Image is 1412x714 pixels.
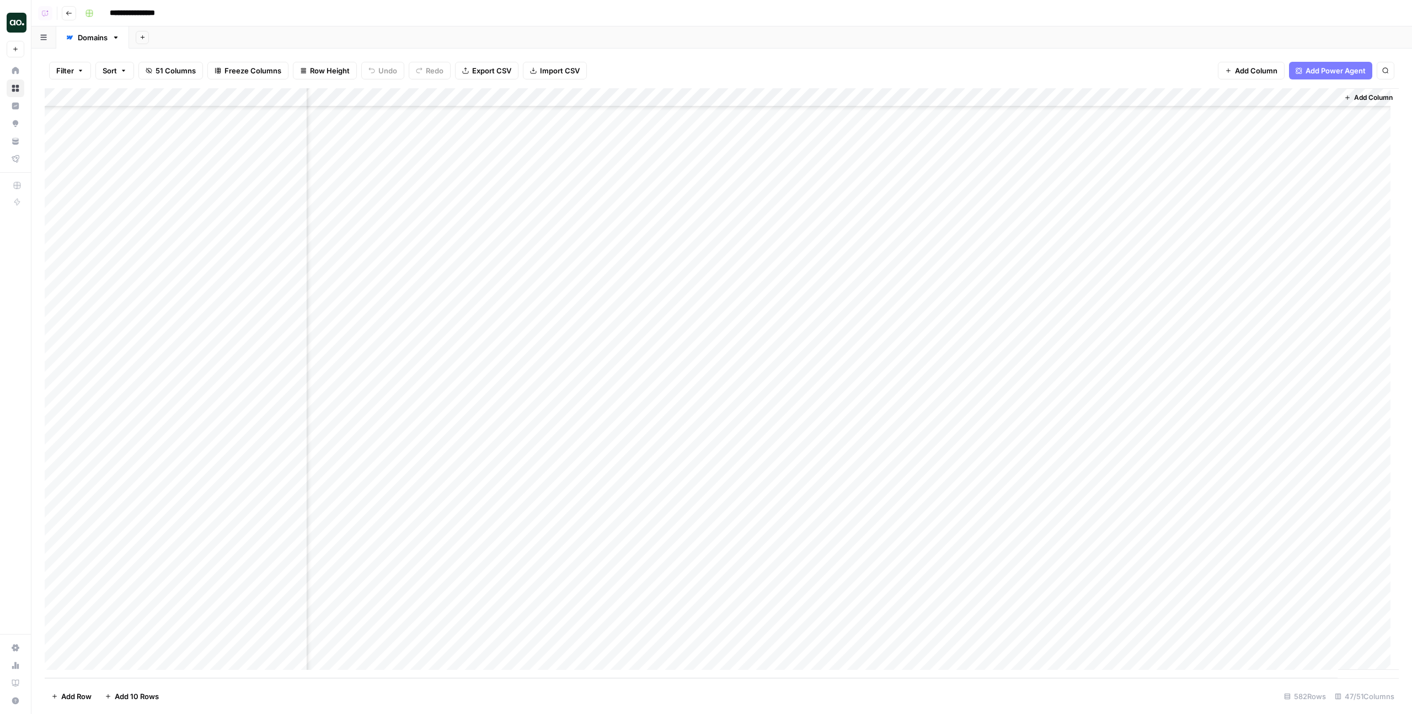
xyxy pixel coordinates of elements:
div: 47/51 Columns [1330,688,1399,705]
button: Add Row [45,688,98,705]
span: Undo [378,65,397,76]
div: Domains [78,32,108,43]
span: Row Height [310,65,350,76]
div: 582 Rows [1280,688,1330,705]
button: 51 Columns [138,62,203,79]
span: 51 Columns [156,65,196,76]
span: Import CSV [540,65,580,76]
button: Freeze Columns [207,62,288,79]
span: Add Column [1235,65,1277,76]
span: Sort [103,65,117,76]
button: Add Column [1218,62,1285,79]
a: Settings [7,639,24,657]
a: Learning Hub [7,674,24,692]
button: Add Column [1340,90,1397,105]
button: Row Height [293,62,357,79]
button: Add Power Agent [1289,62,1372,79]
a: Browse [7,79,24,97]
a: Usage [7,657,24,674]
a: Your Data [7,132,24,150]
button: Undo [361,62,404,79]
a: Opportunities [7,115,24,132]
button: Help + Support [7,692,24,710]
span: Add Row [61,691,92,702]
span: Filter [56,65,74,76]
span: Add Power Agent [1306,65,1366,76]
button: Workspace: AO Internal Ops [7,9,24,36]
button: Filter [49,62,91,79]
a: Home [7,62,24,79]
span: Redo [426,65,443,76]
button: Import CSV [523,62,587,79]
button: Redo [409,62,451,79]
button: Export CSV [455,62,518,79]
button: Sort [95,62,134,79]
span: Freeze Columns [224,65,281,76]
button: Add 10 Rows [98,688,165,705]
a: Insights [7,97,24,115]
span: Add 10 Rows [115,691,159,702]
span: Export CSV [472,65,511,76]
a: Flightpath [7,150,24,168]
a: Domains [56,26,129,49]
span: Add Column [1354,93,1393,103]
img: AO Internal Ops Logo [7,13,26,33]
